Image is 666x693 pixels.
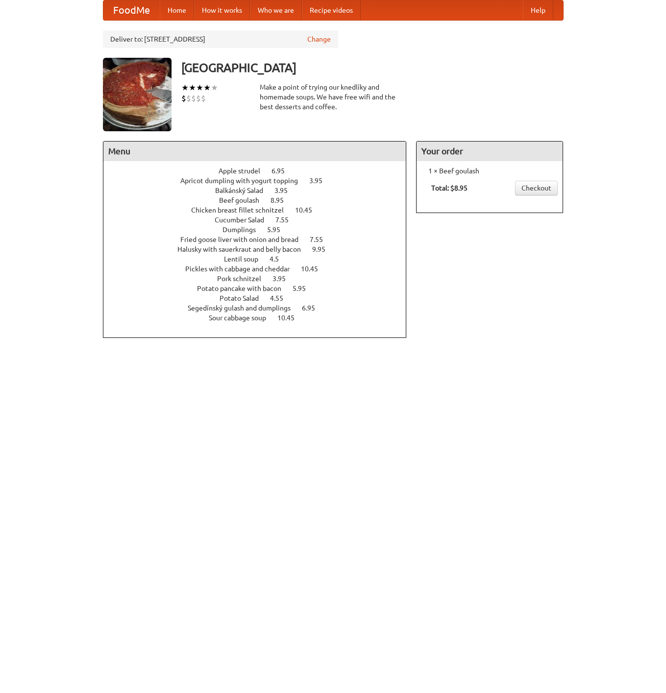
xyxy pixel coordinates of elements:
[180,177,308,185] span: Apricot dumpling with yogurt topping
[103,30,338,48] div: Deliver to: [STREET_ADDRESS]
[310,236,333,243] span: 7.55
[260,82,407,112] div: Make a point of trying our knedlíky and homemade soups. We have free wifi and the best desserts a...
[211,82,218,93] li: ★
[196,93,201,104] li: $
[217,275,271,283] span: Pork schnitzel
[275,216,298,224] span: 7.55
[272,275,296,283] span: 3.95
[185,265,299,273] span: Pickles with cabbage and cheddar
[250,0,302,20] a: Who we are
[180,236,308,243] span: Fried goose liver with onion and bread
[222,226,266,234] span: Dumplings
[181,82,189,93] li: ★
[224,255,268,263] span: Lentil soup
[209,314,313,322] a: Sour cabbage soup 10.45
[270,294,293,302] span: 4.55
[270,255,289,263] span: 4.5
[201,93,206,104] li: $
[309,177,332,185] span: 3.95
[188,304,333,312] a: Segedínský gulash and dumplings 6.95
[219,196,269,204] span: Beef goulash
[215,216,274,224] span: Cucumber Salad
[301,265,328,273] span: 10.45
[274,187,297,194] span: 3.95
[215,187,273,194] span: Balkánský Salad
[103,0,160,20] a: FoodMe
[421,166,558,176] li: 1 × Beef goulash
[295,206,322,214] span: 10.45
[224,255,297,263] a: Lentil soup 4.5
[215,216,307,224] a: Cucumber Salad 7.55
[191,206,330,214] a: Chicken breast fillet schnitzel 10.45
[267,226,290,234] span: 5.95
[217,275,304,283] a: Pork schnitzel 3.95
[215,187,306,194] a: Balkánský Salad 3.95
[307,34,331,44] a: Change
[523,0,553,20] a: Help
[181,58,564,77] h3: [GEOGRAPHIC_DATA]
[219,196,302,204] a: Beef goulash 8.95
[219,167,303,175] a: Apple strudel 6.95
[177,245,311,253] span: Halusky with sauerkraut and belly bacon
[160,0,194,20] a: Home
[180,177,341,185] a: Apricot dumpling with yogurt topping 3.95
[271,167,295,175] span: 6.95
[219,167,270,175] span: Apple strudel
[191,206,294,214] span: Chicken breast fillet schnitzel
[277,314,304,322] span: 10.45
[222,226,298,234] a: Dumplings 5.95
[185,265,336,273] a: Pickles with cabbage and cheddar 10.45
[293,285,316,292] span: 5.95
[103,58,172,131] img: angular.jpg
[103,142,406,161] h4: Menu
[302,0,361,20] a: Recipe videos
[209,314,276,322] span: Sour cabbage soup
[188,304,300,312] span: Segedínský gulash and dumplings
[177,245,344,253] a: Halusky with sauerkraut and belly bacon 9.95
[431,184,468,192] b: Total: $8.95
[220,294,301,302] a: Potato Salad 4.55
[194,0,250,20] a: How it works
[302,304,325,312] span: 6.95
[189,82,196,93] li: ★
[197,285,324,292] a: Potato pancake with bacon 5.95
[196,82,203,93] li: ★
[181,93,186,104] li: $
[271,196,294,204] span: 8.95
[417,142,563,161] h4: Your order
[197,285,291,292] span: Potato pancake with bacon
[191,93,196,104] li: $
[180,236,341,243] a: Fried goose liver with onion and bread 7.55
[203,82,211,93] li: ★
[220,294,269,302] span: Potato Salad
[312,245,335,253] span: 9.95
[186,93,191,104] li: $
[515,181,558,195] a: Checkout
